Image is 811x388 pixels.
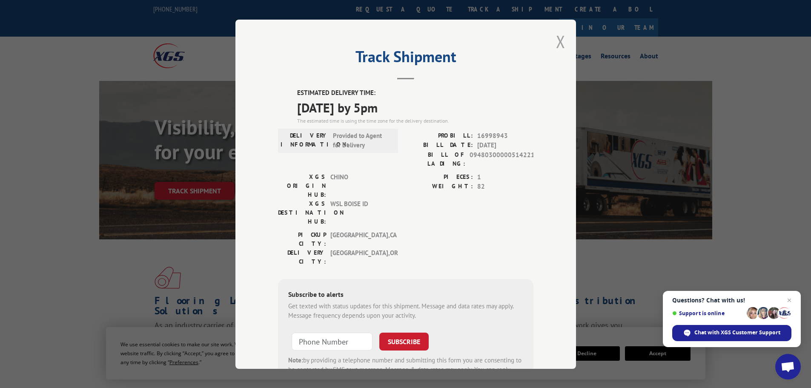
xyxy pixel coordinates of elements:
div: Get texted with status updates for this shipment. Message and data rates may apply. Message frequ... [288,301,523,320]
label: PROBILL: [406,131,473,141]
span: CHINO [330,172,388,199]
button: SUBSCRIBE [379,332,429,350]
span: [GEOGRAPHIC_DATA] , OR [330,248,388,266]
div: Open chat [775,354,801,379]
span: Questions? Chat with us! [672,297,791,304]
span: WSL BOISE ID [330,199,388,226]
label: XGS ORIGIN HUB: [278,172,326,199]
input: Phone Number [292,332,373,350]
button: Close modal [556,30,565,53]
label: BILL DATE: [406,141,473,150]
span: 09480300000514221 [470,150,533,168]
div: Chat with XGS Customer Support [672,325,791,341]
span: 1 [477,172,533,182]
span: 82 [477,182,533,192]
div: Subscribe to alerts [288,289,523,301]
span: [DATE] [477,141,533,150]
h2: Track Shipment [278,51,533,67]
label: PICKUP CITY: [278,230,326,248]
label: WEIGHT: [406,182,473,192]
label: DELIVERY CITY: [278,248,326,266]
span: [GEOGRAPHIC_DATA] , CA [330,230,388,248]
span: Provided to Agent for Delivery [333,131,390,150]
div: by providing a telephone number and submitting this form you are consenting to be contacted by SM... [288,355,523,384]
label: PIECES: [406,172,473,182]
label: XGS DESTINATION HUB: [278,199,326,226]
span: 16998943 [477,131,533,141]
span: [DATE] by 5pm [297,98,533,117]
label: BILL OF LADING: [406,150,465,168]
label: ESTIMATED DELIVERY TIME: [297,88,533,98]
span: Chat with XGS Customer Support [694,329,780,336]
label: DELIVERY INFORMATION: [281,131,329,150]
span: Close chat [784,295,794,305]
strong: Note: [288,356,303,364]
div: The estimated time is using the time zone for the delivery destination. [297,117,533,124]
span: Support is online [672,310,744,316]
